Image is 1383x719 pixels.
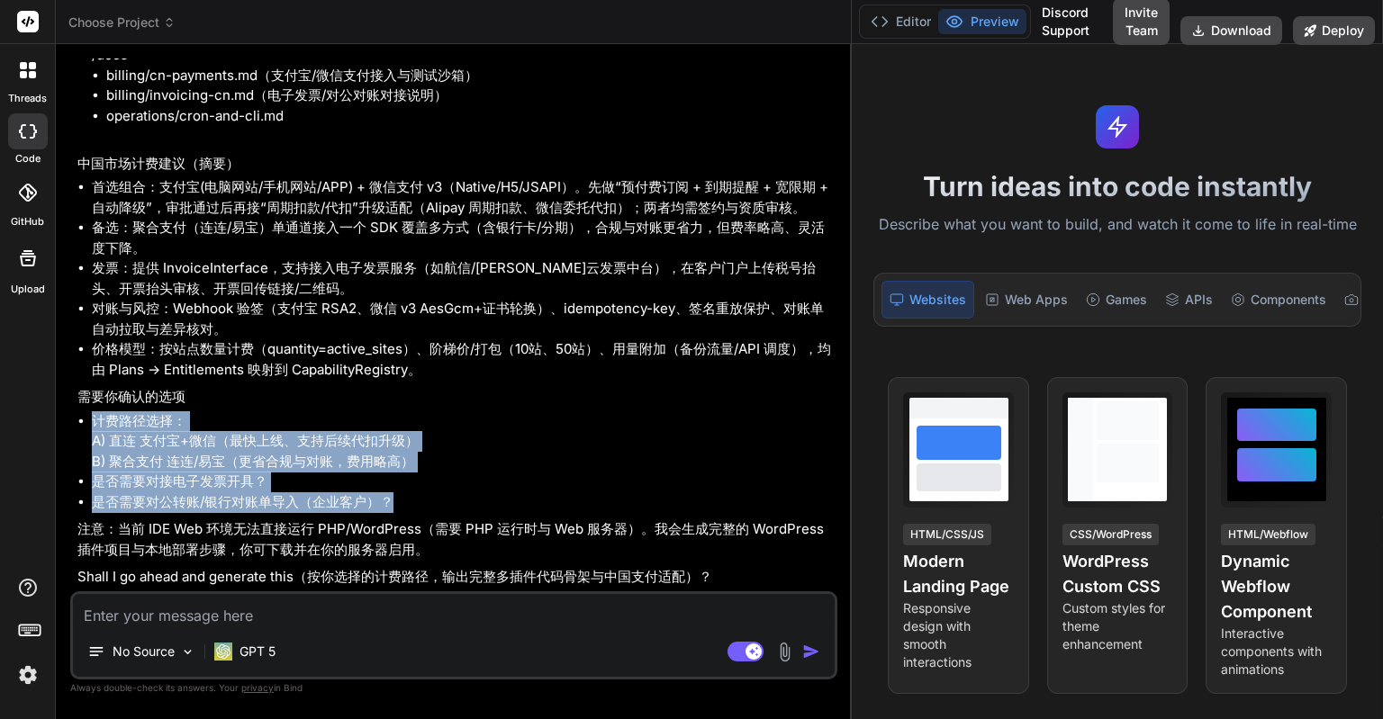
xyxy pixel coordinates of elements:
img: attachment [774,642,795,662]
img: Pick Models [180,644,195,660]
label: GitHub [11,214,44,229]
img: GPT 5 [214,643,232,661]
p: Shall I go ahead and generate this（按你选择的计费路径，输出完整多插件代码骨架与中国支付适配）？ [77,567,834,588]
p: 注意：当前 IDE Web 环境无法直接运行 PHP/WordPress（需要 PHP 运行时与 Web 服务器）。我会生成完整的 WordPress 插件项目与本地部署步骤，你可下载并在你的服... [77,519,834,560]
label: code [15,151,41,166]
h1: Turn ideas into code instantly [863,170,1372,202]
li: 是否需要对公转账/银行对账单导入（企业客户）？ [92,492,834,513]
button: Editor [863,9,938,34]
span: privacy [241,682,274,693]
div: HTML/CSS/JS [903,524,991,545]
div: Web Apps [978,281,1075,319]
li: 对账与风控：Webhook 验签（支付宝 RSA2、微信 v3 AesGcm+证书轮换）、idempotency-key、签名重放保护、对账单自动拉取与差异核对。 [92,299,834,339]
p: Responsive design with smooth interactions [903,599,1014,671]
li: 价格模型：按站点数量计费（quantity=active_sites）、阶梯价/打包（10站、50站）、用量附加（备份流量/API 调度），均由 Plans → Entitlements 映射到... [92,339,834,380]
li: operations/cron-and-cli.md [106,106,834,127]
div: Games [1079,281,1154,319]
li: /docs [92,45,834,147]
div: HTML/Webflow [1221,524,1315,545]
button: Deploy [1293,16,1375,45]
p: 需要你确认的选项 [77,387,834,408]
p: Always double-check its answers. Your in Bind [70,679,837,697]
li: 备选：聚合支付（连连/易宝）单通道接入一个 SDK 覆盖多方式（含银行卡/分期），合规与对账更省力，但费率略高、灵活度下降。 [92,218,834,258]
p: GPT 5 [240,643,276,661]
button: Download [1180,16,1282,45]
div: Components [1224,281,1333,319]
li: 是否需要对接电子发票开具？ [92,472,834,492]
div: Websites [881,281,974,319]
img: settings [13,660,43,690]
li: 首选组合：支付宝(电脑网站/手机网站/APP) + 微信支付 v3（Native/H5/JSAPI）。先做“预付费订阅 + 到期提醒 + 宽限期 + 自动降级”，审批通过后再接“周期扣款/代扣”... [92,177,834,218]
label: Upload [11,282,45,297]
h4: Modern Landing Page [903,549,1014,599]
div: CSS/WordPress [1062,524,1159,545]
h4: Dynamic Webflow Component [1221,549,1332,625]
label: threads [8,91,47,106]
span: Choose Project [68,13,176,31]
p: Describe what you want to build, and watch it come to life in real-time [863,213,1372,237]
div: APIs [1158,281,1220,319]
p: Custom styles for theme enhancement [1062,599,1173,653]
p: 中国市场计费建议（摘要） [77,154,834,175]
p: No Source [113,643,175,661]
h4: WordPress Custom CSS [1062,549,1173,599]
li: billing/invoicing-cn.md（电子发票/对公对账对接说明） [106,85,834,106]
img: icon [802,643,820,661]
li: 计费路径选择： A) 直连 支付宝+微信（最快上线、支持后续代扣升级） B) 聚合支付 连连/易宝（更省合规与对账，费用略高） [92,411,834,472]
li: 发票：提供 InvoiceInterface，支持接入电子发票服务（如航信/[PERSON_NAME]云发票中台），在客户门户上传税号抬头、开票抬头审核、开票回传链接/二维码。 [92,258,834,299]
button: Preview [938,9,1026,34]
li: billing/cn-payments.md（支付宝/微信支付接入与测试沙箱） [106,66,834,86]
p: Interactive components with animations [1221,625,1332,679]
